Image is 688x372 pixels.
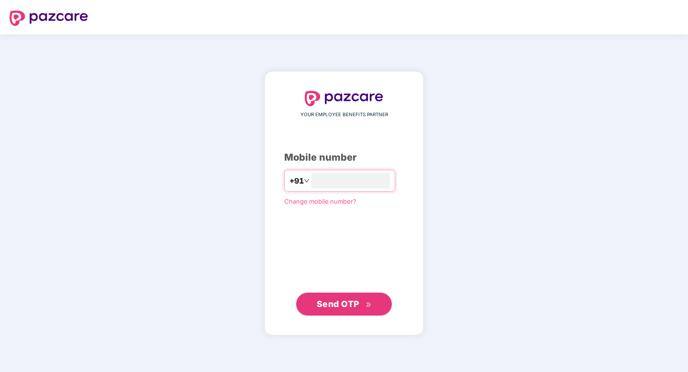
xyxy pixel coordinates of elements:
[284,197,356,205] a: Change mobile number?
[304,178,310,184] span: down
[317,299,359,309] span: Send OTP
[366,302,372,308] span: double-right
[10,11,88,26] img: logo
[289,175,304,187] span: +91
[305,91,383,106] img: logo
[284,150,404,165] div: Mobile number
[296,293,392,316] button: Send OTPdouble-right
[300,111,388,119] span: YOUR EMPLOYEE BENEFITS PARTNER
